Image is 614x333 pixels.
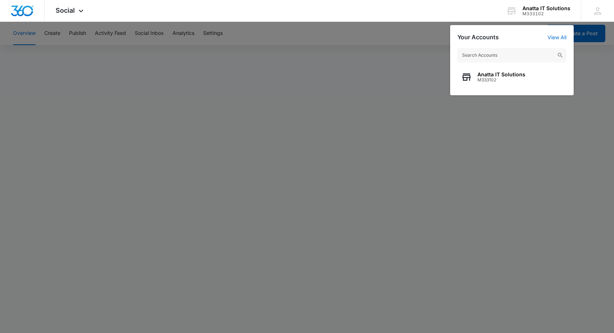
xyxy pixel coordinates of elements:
[457,48,566,63] input: Search Accounts
[522,11,570,16] div: account id
[457,66,566,88] button: Anatta IT SolutionsM333102
[548,34,566,40] a: View All
[522,5,570,11] div: account name
[477,72,525,77] span: Anatta IT Solutions
[477,77,525,83] span: M333102
[56,7,75,14] span: Social
[457,34,499,41] h2: Your Accounts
